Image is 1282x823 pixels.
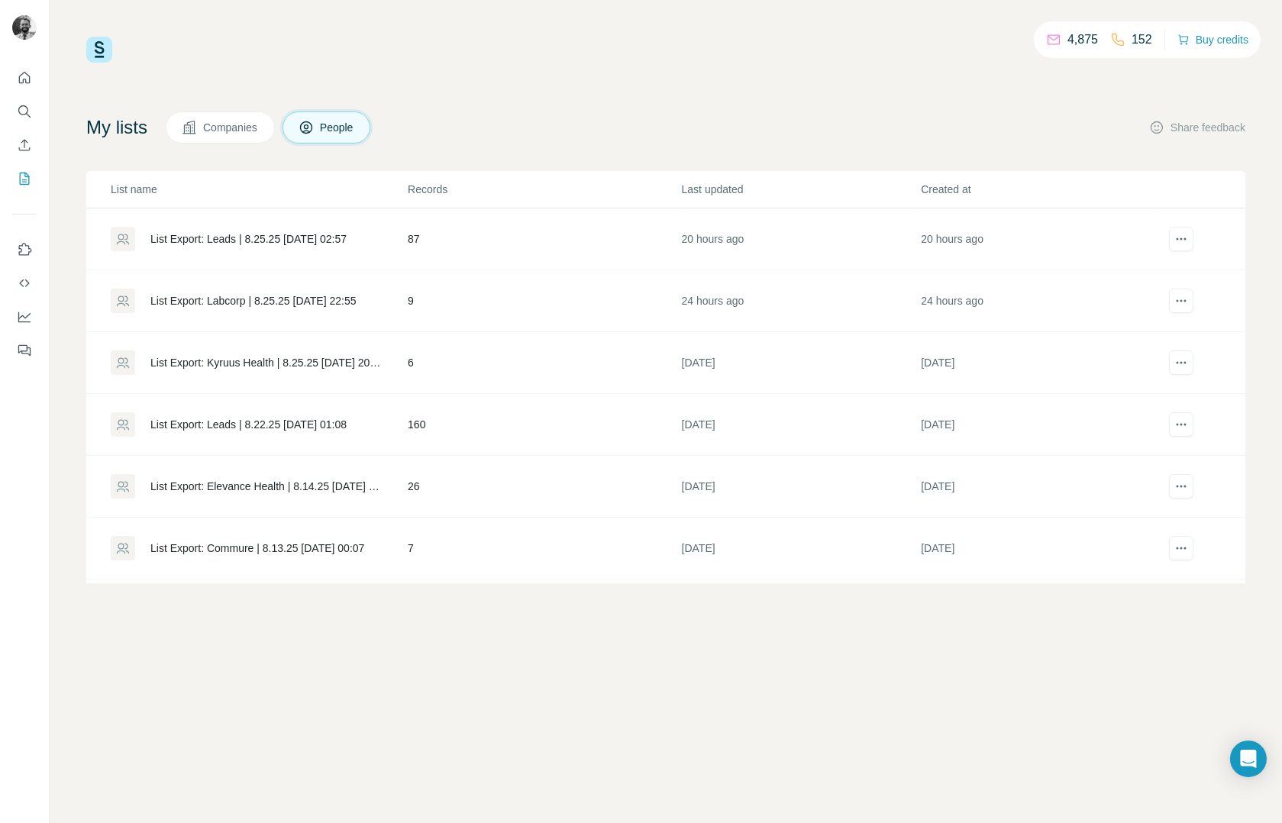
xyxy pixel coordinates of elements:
[1169,289,1193,313] button: actions
[150,479,382,494] div: List Export: Elevance Health | 8.14.25 [DATE] 19:22
[150,231,347,247] div: List Export: Leads | 8.25.25 [DATE] 02:57
[681,208,921,270] td: 20 hours ago
[12,303,37,331] button: Dashboard
[12,337,37,364] button: Feedback
[920,208,1160,270] td: 20 hours ago
[920,270,1160,332] td: 24 hours ago
[203,120,259,135] span: Companies
[1177,29,1248,50] button: Buy credits
[150,355,382,370] div: List Export: Kyruus Health | 8.25.25 [DATE] 20:57
[681,270,921,332] td: 24 hours ago
[12,236,37,263] button: Use Surfe on LinkedIn
[86,37,112,63] img: Surfe Logo
[681,332,921,394] td: [DATE]
[12,165,37,192] button: My lists
[1169,536,1193,560] button: actions
[1067,31,1098,49] p: 4,875
[12,131,37,159] button: Enrich CSV
[407,270,680,332] td: 9
[407,579,680,641] td: 6
[920,456,1160,518] td: [DATE]
[407,208,680,270] td: 87
[681,579,921,641] td: [DATE]
[921,182,1159,197] p: Created at
[920,394,1160,456] td: [DATE]
[1149,120,1245,135] button: Share feedback
[1169,412,1193,437] button: actions
[150,541,364,556] div: List Export: Commure | 8.13.25 [DATE] 00:07
[1132,31,1152,49] p: 152
[681,394,921,456] td: [DATE]
[407,394,680,456] td: 160
[12,98,37,125] button: Search
[12,64,37,92] button: Quick start
[150,293,357,308] div: List Export: Labcorp | 8.25.25 [DATE] 22:55
[1169,474,1193,499] button: actions
[150,417,347,432] div: List Export: Leads | 8.22.25 [DATE] 01:08
[920,579,1160,641] td: [DATE]
[407,456,680,518] td: 26
[1169,350,1193,375] button: actions
[407,518,680,579] td: 7
[12,269,37,297] button: Use Surfe API
[681,518,921,579] td: [DATE]
[681,456,921,518] td: [DATE]
[86,115,147,140] h4: My lists
[407,332,680,394] td: 6
[12,15,37,40] img: Avatar
[1169,227,1193,251] button: actions
[682,182,920,197] p: Last updated
[408,182,680,197] p: Records
[320,120,355,135] span: People
[1230,741,1267,777] div: Open Intercom Messenger
[111,182,406,197] p: List name
[920,518,1160,579] td: [DATE]
[920,332,1160,394] td: [DATE]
